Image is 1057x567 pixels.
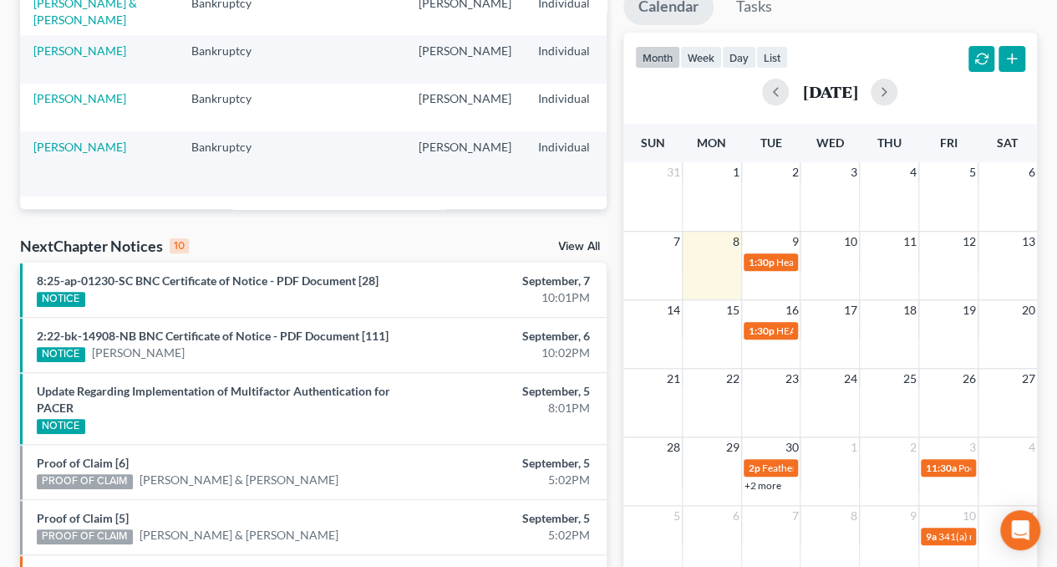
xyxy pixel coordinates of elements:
[908,162,918,182] span: 4
[908,506,918,526] span: 9
[722,46,756,69] button: day
[877,135,902,150] span: Thu
[33,140,126,154] a: [PERSON_NAME]
[849,437,859,457] span: 1
[37,511,129,525] a: Proof of Claim [5]
[416,527,589,544] div: 5:02PM
[416,289,589,306] div: 10:01PM
[416,455,589,472] div: September, 5
[640,135,664,150] span: Sun
[635,46,680,69] button: month
[961,232,978,252] span: 12
[405,131,525,196] td: [PERSON_NAME]
[749,324,775,337] span: 1:30p
[790,162,800,182] span: 2
[665,369,682,389] span: 21
[783,369,800,389] span: 23
[776,324,997,337] span: HEARING for [PERSON_NAME] [PERSON_NAME]
[697,135,726,150] span: Mon
[603,35,685,83] td: CACB
[416,273,589,289] div: September, 7
[842,232,859,252] span: 10
[724,369,741,389] span: 22
[37,347,85,362] div: NOTICE
[802,83,857,100] h2: [DATE]
[37,273,379,288] a: 8:25-ap-01230-SC BNC Certificate of Notice - PDF Document [28]
[939,135,957,150] span: Fri
[997,135,1018,150] span: Sat
[525,131,603,196] td: Individual
[790,506,800,526] span: 7
[33,91,126,105] a: [PERSON_NAME]
[1027,437,1037,457] span: 4
[37,329,389,343] a: 2:22-bk-14908-NB BNC Certificate of Notice - PDF Document [111]
[140,472,338,488] a: [PERSON_NAME] & [PERSON_NAME]
[776,256,987,268] span: Hearing for [PERSON_NAME] [PERSON_NAME]
[20,236,189,256] div: NextChapter Notices
[731,506,741,526] span: 6
[525,84,603,131] td: Individual
[665,437,682,457] span: 28
[849,506,859,526] span: 8
[1000,510,1040,550] div: Open Intercom Messenger
[140,527,338,544] a: [PERSON_NAME] & [PERSON_NAME]
[1020,232,1037,252] span: 13
[603,131,685,196] td: CACB
[178,131,282,196] td: Bankruptcy
[170,238,189,253] div: 10
[968,437,978,457] span: 3
[783,437,800,457] span: 30
[783,300,800,320] span: 16
[416,400,589,416] div: 8:01PM
[680,46,722,69] button: week
[902,369,918,389] span: 25
[558,241,600,253] a: View All
[416,345,589,361] div: 10:02PM
[790,232,800,252] span: 9
[665,162,682,182] span: 31
[731,232,741,252] span: 8
[665,300,682,320] span: 14
[849,162,859,182] span: 3
[908,437,918,457] span: 2
[744,479,781,492] a: +2 more
[1027,162,1037,182] span: 6
[37,474,133,489] div: PROOF OF CLAIM
[842,300,859,320] span: 17
[961,369,978,389] span: 26
[416,472,589,488] div: 5:02PM
[762,462,944,474] span: Featherby [PERSON_NAME] - Status Conf
[525,35,603,83] td: Individual
[1020,300,1037,320] span: 20
[902,232,918,252] span: 11
[405,84,525,131] td: [PERSON_NAME]
[178,84,282,131] td: Bankruptcy
[731,162,741,182] span: 1
[926,530,937,543] span: 9a
[749,462,760,474] span: 2p
[760,135,781,150] span: Tue
[961,506,978,526] span: 10
[926,462,957,474] span: 11:30a
[724,437,741,457] span: 29
[37,419,85,434] div: NOTICE
[416,510,589,527] div: September, 5
[756,46,788,69] button: list
[961,300,978,320] span: 19
[92,345,185,361] a: [PERSON_NAME]
[33,43,126,58] a: [PERSON_NAME]
[1020,506,1037,526] span: 11
[724,300,741,320] span: 15
[178,35,282,83] td: Bankruptcy
[37,529,133,544] div: PROOF OF CLAIM
[816,135,844,150] span: Wed
[958,462,1055,474] span: Poorsaeed - Objection
[968,162,978,182] span: 5
[603,84,685,131] td: CACB
[416,328,589,345] div: September, 6
[405,35,525,83] td: [PERSON_NAME]
[37,292,85,307] div: NOTICE
[749,256,775,268] span: 1:30p
[37,384,390,415] a: Update Regarding Implementation of Multifactor Authentication for PACER
[416,383,589,400] div: September, 5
